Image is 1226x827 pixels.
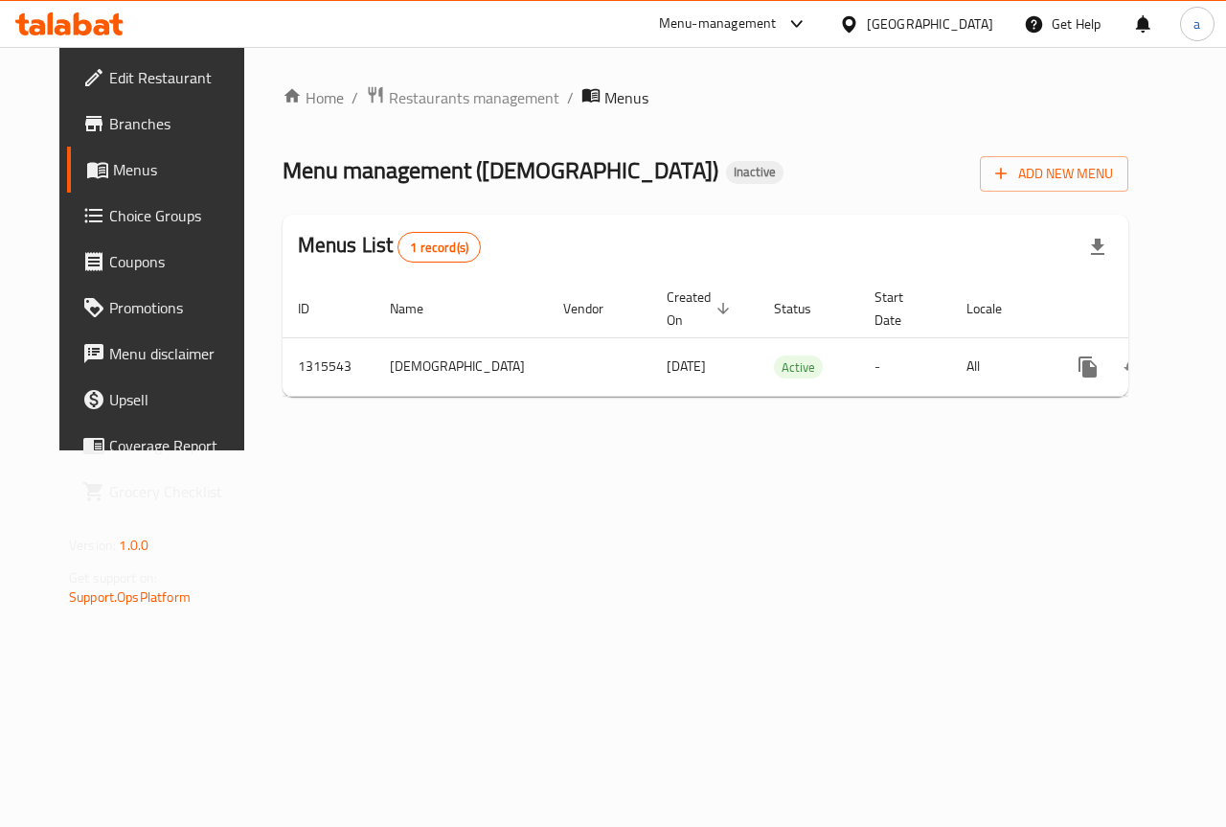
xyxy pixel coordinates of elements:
[366,85,559,110] a: Restaurants management
[109,480,249,503] span: Grocery Checklist
[874,286,928,332] span: Start Date
[604,86,648,109] span: Menus
[726,161,783,184] div: Inactive
[69,565,157,590] span: Get support on:
[867,13,993,34] div: [GEOGRAPHIC_DATA]
[667,354,706,379] span: [DATE]
[1111,344,1157,390] button: Change Status
[397,232,481,263] div: Total records count
[67,377,264,423] a: Upsell
[980,156,1128,192] button: Add New Menu
[119,533,148,558] span: 1.0.0
[109,296,249,319] span: Promotions
[67,469,264,515] a: Grocery Checklist
[298,297,334,320] span: ID
[67,331,264,377] a: Menu disclaimer
[283,86,344,109] a: Home
[995,162,1113,186] span: Add New Menu
[951,337,1050,396] td: All
[390,297,448,320] span: Name
[389,86,559,109] span: Restaurants management
[67,285,264,331] a: Promotions
[1075,224,1121,270] div: Export file
[375,337,548,396] td: [DEMOGRAPHIC_DATA]
[659,12,777,35] div: Menu-management
[109,250,249,273] span: Coupons
[298,231,481,263] h2: Menus List
[67,55,264,101] a: Edit Restaurant
[726,164,783,180] span: Inactive
[67,147,264,193] a: Menus
[567,86,574,109] li: /
[69,585,191,609] a: Support.OpsPlatform
[774,356,823,379] span: Active
[774,297,836,320] span: Status
[69,533,116,558] span: Version:
[1193,13,1200,34] span: a
[67,101,264,147] a: Branches
[966,297,1027,320] span: Locale
[67,239,264,285] a: Coupons
[352,86,358,109] li: /
[1065,344,1111,390] button: more
[113,158,249,181] span: Menus
[398,239,480,257] span: 1 record(s)
[109,388,249,411] span: Upsell
[859,337,951,396] td: -
[283,149,718,192] span: Menu management ( [DEMOGRAPHIC_DATA] )
[109,204,249,227] span: Choice Groups
[109,66,249,89] span: Edit Restaurant
[67,423,264,469] a: Coverage Report
[109,434,249,457] span: Coverage Report
[283,337,375,396] td: 1315543
[667,286,736,332] span: Created On
[109,112,249,135] span: Branches
[774,356,823,379] div: Active
[283,85,1128,110] nav: breadcrumb
[109,342,249,365] span: Menu disclaimer
[67,193,264,239] a: Choice Groups
[563,297,628,320] span: Vendor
